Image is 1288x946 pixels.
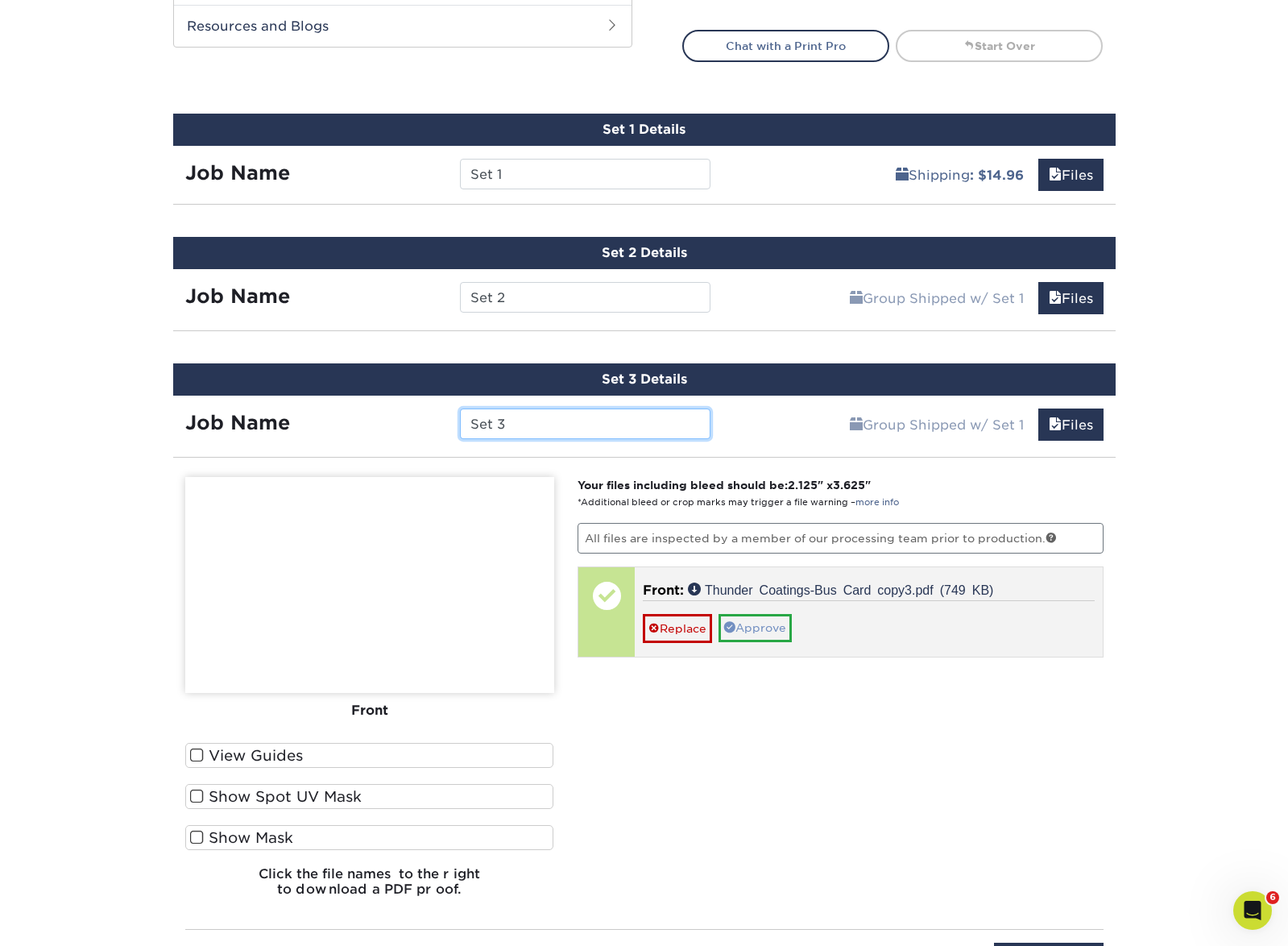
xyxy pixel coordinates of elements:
input: Enter a job name [460,282,710,313]
a: Files [1038,159,1104,191]
a: Files [1038,282,1104,314]
span: 2.125 [788,479,818,492]
div: Set 3 Details [173,363,1116,396]
label: View Guides [185,743,554,768]
input: Enter a job name [460,159,710,189]
a: Chat with a Print Pro [682,30,889,62]
div: Front [185,693,554,728]
p: All files are inspected by a member of our processing team prior to production. [578,523,1104,554]
span: 3.625 [833,479,865,492]
span: shipping [896,168,909,183]
strong: Job Name [185,284,290,308]
span: files [1049,291,1062,306]
h2: Resources and Blogs [174,5,632,47]
small: *Additional bleed or crop marks may trigger a file warning – [578,497,899,508]
a: Files [1038,409,1104,441]
span: 6 [1266,891,1279,904]
strong: Job Name [185,411,290,434]
span: files [1049,168,1062,183]
b: : $14.96 [970,168,1024,183]
a: Start Over [896,30,1103,62]
a: Thunder Coatings-Bus Card copy3.pdf (749 KB) [688,583,993,595]
span: shipping [850,417,863,433]
label: Show Mask [185,825,554,850]
a: Group Shipped w/ Set 1 [839,282,1034,314]
strong: Job Name [185,161,290,185]
a: more info [855,497,899,508]
iframe: Intercom live chat [1233,891,1272,930]
div: Set 1 Details [173,114,1116,146]
span: files [1049,417,1062,433]
span: Front: [643,583,684,598]
a: Shipping: $14.96 [885,159,1034,191]
div: Set 2 Details [173,237,1116,269]
a: Replace [643,614,712,642]
label: Show Spot UV Mask [185,784,554,809]
input: Enter a job name [460,409,710,439]
span: shipping [850,291,863,306]
a: Approve [719,614,792,641]
h6: Click the file names to the right to download a PDF proof. [185,866,554,910]
a: Group Shipped w/ Set 1 [839,409,1034,441]
strong: Your files including bleed should be: " x " [578,479,871,492]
